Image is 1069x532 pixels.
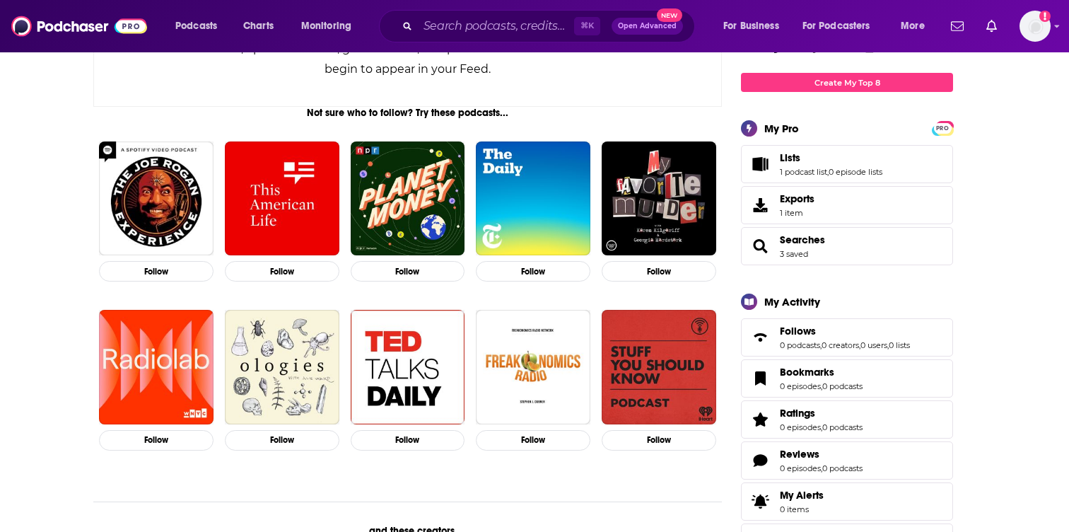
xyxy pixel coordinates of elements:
span: Open Advanced [618,23,677,30]
span: My Alerts [746,492,774,511]
span: , [821,422,822,432]
a: Bookmarks [780,366,863,378]
div: Search podcasts, credits, & more... [392,10,708,42]
a: Searches [780,233,825,246]
span: Lists [780,151,800,164]
a: PRO [934,122,951,133]
button: Follow [476,430,590,451]
span: Exports [746,195,774,215]
a: Show notifications dropdown [945,14,969,38]
span: ⌘ K [574,17,600,35]
img: Stuff You Should Know [602,310,716,424]
button: Follow [99,261,214,282]
a: 0 creators [822,340,859,350]
div: New releases, episode reviews, guest credits, and personalized recommendations will begin to appe... [165,38,650,79]
span: Exports [780,192,814,205]
a: 0 lists [889,340,910,350]
div: Not sure who to follow? Try these podcasts... [93,107,722,119]
span: Podcasts [175,16,217,36]
img: Ologies with Alie Ward [225,310,339,424]
a: 3 saved [780,249,808,259]
img: Planet Money [351,141,465,256]
span: New [657,8,682,22]
a: Reviews [780,448,863,461]
a: Ratings [746,410,774,429]
button: Follow [602,261,716,282]
span: , [887,340,889,350]
a: Ratings [780,407,863,420]
button: Follow [476,261,590,282]
span: Reviews [741,441,953,480]
span: Bookmarks [780,366,834,378]
span: My Alerts [780,489,824,502]
a: Exports [741,186,953,224]
button: Follow [351,261,465,282]
a: Charts [234,15,282,37]
span: Lists [741,145,953,183]
a: Bookmarks [746,369,774,388]
a: 0 episode lists [829,167,882,177]
span: , [821,463,822,473]
button: open menu [793,15,891,37]
button: open menu [891,15,942,37]
button: Open AdvancedNew [612,18,683,35]
div: My Activity [764,295,820,308]
a: Lists [746,154,774,174]
span: PRO [934,123,951,134]
span: Ratings [780,407,815,420]
span: , [859,340,860,350]
span: Ratings [741,400,953,439]
div: My Pro [764,122,799,135]
a: 0 podcasts [780,340,820,350]
a: 1 podcast list [780,167,827,177]
img: My Favorite Murder with Karen Kilgariff and Georgia Hardstark [602,141,716,256]
a: 0 podcasts [822,422,863,432]
span: Logged in as mbrennan2 [1020,11,1051,42]
a: Show notifications dropdown [981,14,1003,38]
img: User Profile [1020,11,1051,42]
span: Follows [741,318,953,357]
a: 0 episodes [780,422,821,432]
img: TED Talks Daily [351,310,465,424]
a: 0 episodes [780,463,821,473]
svg: Add a profile image [1039,11,1051,22]
span: Follows [780,325,816,337]
a: 0 users [860,340,887,350]
span: For Business [723,16,779,36]
span: Reviews [780,448,819,461]
button: Follow [225,430,339,451]
a: Lists [780,151,882,164]
span: 0 items [780,504,824,514]
a: 0 podcasts [822,463,863,473]
a: Reviews [746,451,774,470]
span: , [821,381,822,391]
button: open menu [713,15,797,37]
a: Follows [746,328,774,347]
a: Create My Top 8 [741,73,953,92]
img: The Daily [476,141,590,256]
button: open menu [165,15,235,37]
span: 1 item [780,208,814,218]
a: My Alerts [741,482,953,521]
span: , [827,167,829,177]
img: This American Life [225,141,339,256]
button: Follow [602,430,716,451]
a: Follows [780,325,910,337]
a: The Joe Rogan Experience [99,141,214,256]
span: Charts [243,16,274,36]
img: Radiolab [99,310,214,424]
img: Podchaser - Follow, Share and Rate Podcasts [11,13,147,40]
span: Searches [741,227,953,265]
a: 0 episodes [780,381,821,391]
a: 0 podcasts [822,381,863,391]
img: Freakonomics Radio [476,310,590,424]
button: Follow [99,430,214,451]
